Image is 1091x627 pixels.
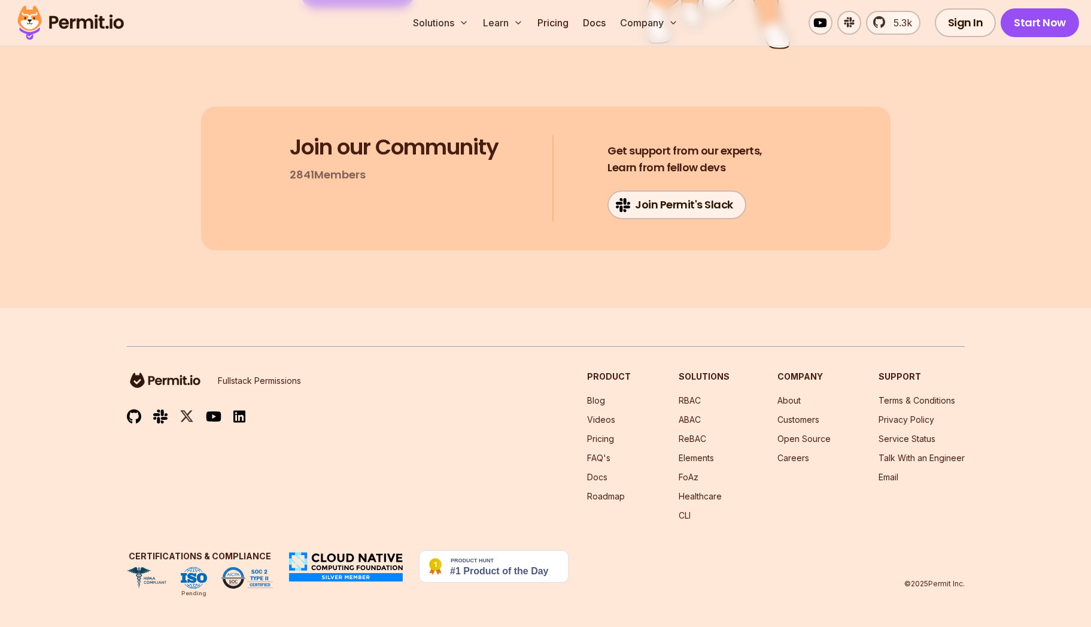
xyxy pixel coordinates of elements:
a: Roadmap [587,491,625,501]
img: linkedin [233,410,245,423]
button: Solutions [408,11,473,35]
p: Fullstack Permissions [218,375,301,387]
p: 2841 Members [290,166,366,183]
a: Healthcare [679,491,722,501]
a: Blog [587,395,605,405]
img: youtube [206,410,221,423]
a: Service Status [879,434,935,444]
h3: Product [587,371,631,383]
a: Docs [578,11,610,35]
a: FoAz [679,472,698,482]
h3: Support [879,371,965,383]
a: Start Now [1001,8,1079,37]
h3: Solutions [679,371,730,383]
h4: Learn from fellow devs [607,143,762,176]
a: Join Permit's Slack [607,190,746,219]
img: HIPAA [127,567,166,589]
img: Permit.io - Never build permissions again | Product Hunt [419,550,569,583]
img: Permit logo [12,2,129,43]
a: Customers [777,414,819,425]
a: Privacy Policy [879,414,934,425]
a: Terms & Conditions [879,395,955,405]
a: Videos [587,414,615,425]
h3: Certifications & Compliance [127,550,273,562]
a: Careers [777,453,809,463]
p: © 2025 Permit Inc. [904,579,965,589]
button: Company [615,11,683,35]
a: CLI [679,510,691,520]
a: Elements [679,453,714,463]
img: twitter [180,409,194,424]
h3: Company [777,371,831,383]
a: Pricing [587,434,614,444]
a: Open Source [777,434,831,444]
button: Learn [478,11,528,35]
img: logo [127,371,203,390]
a: 5.3k [866,11,920,35]
a: Sign In [935,8,996,37]
a: Docs [587,472,607,482]
a: About [777,395,801,405]
span: Get support from our experts, [607,143,762,159]
a: Email [879,472,898,482]
h3: Join our Community [290,135,499,159]
a: FAQ's [587,453,610,463]
a: ReBAC [679,434,706,444]
img: github [127,409,141,424]
span: 5.3k [886,16,912,30]
a: Pricing [533,11,573,35]
img: ISO [181,567,207,589]
div: Pending [181,589,206,598]
img: SOC [221,567,273,589]
a: RBAC [679,395,701,405]
a: Talk With an Engineer [879,453,965,463]
img: slack [153,408,168,425]
a: ABAC [679,414,701,425]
